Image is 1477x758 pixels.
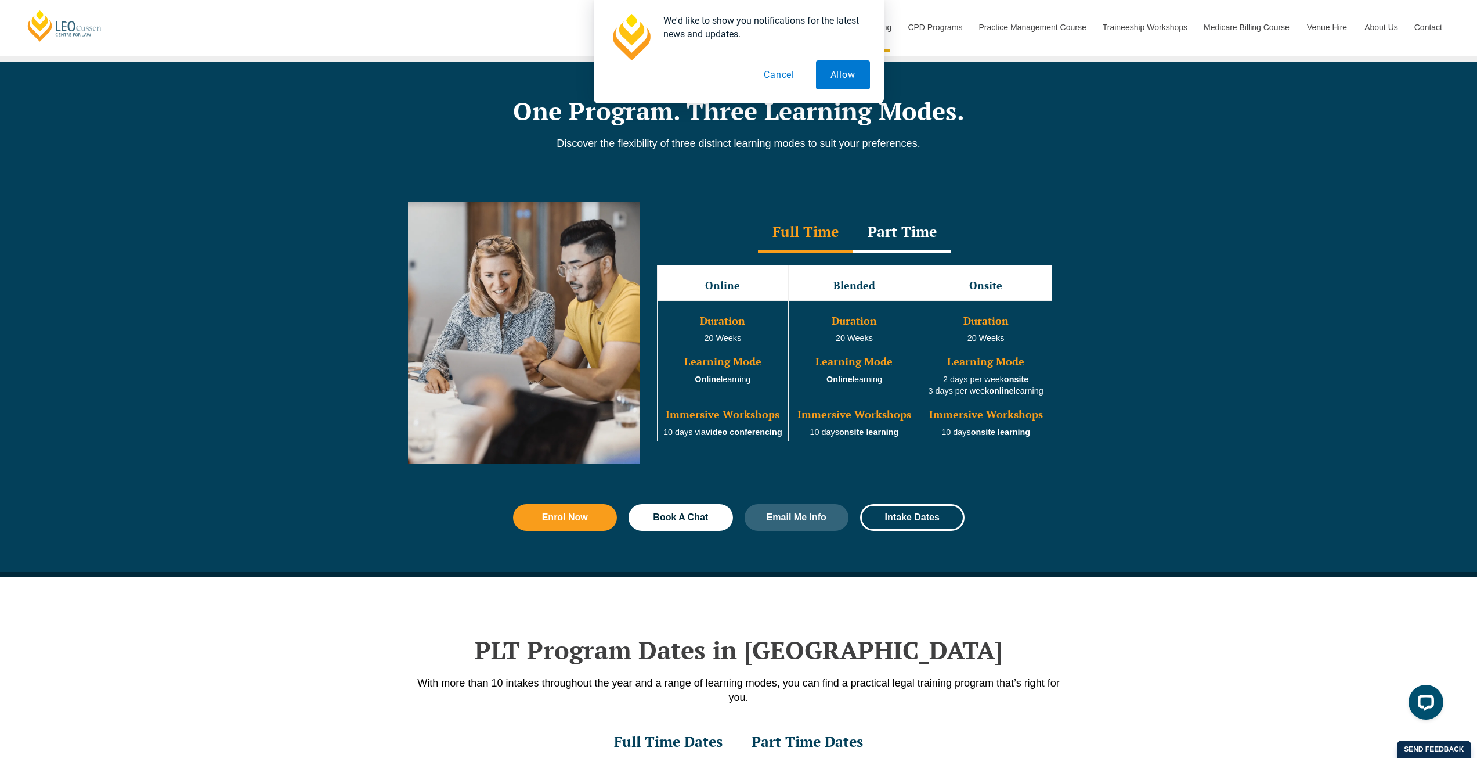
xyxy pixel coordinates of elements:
img: notification icon [608,14,654,60]
strong: onsite [1004,375,1028,384]
strong: online [989,386,1013,396]
td: 20 Weeks 2 days per week 3 days per week learning 10 days [920,300,1052,441]
h3: Learning Mode [659,356,788,368]
h3: Duration [790,315,919,327]
a: Book A Chat [629,504,733,531]
h3: Duration [922,315,1050,327]
strong: onsite learning [971,428,1030,437]
td: learning 10 days via [657,300,789,441]
button: Cancel [749,60,809,89]
strong: Online [695,375,721,384]
strong: Online [826,375,853,384]
iframe: LiveChat chat widget [1399,680,1448,729]
span: Enrol Now [542,513,588,522]
button: Allow [816,60,870,89]
h3: Online [659,280,788,292]
h3: Learning Mode [922,356,1050,368]
h3: Immersive Workshops [790,409,919,421]
div: Full Time [758,213,853,253]
p: With more than 10 intakes throughout the year and a range of learning modes, you can find a pract... [408,676,1070,705]
span: Book A Chat [653,513,708,522]
h3: Immersive Workshops [922,409,1050,421]
span: Duration [700,314,745,328]
h2: PLT Program Dates in [GEOGRAPHIC_DATA] [408,635,1070,664]
h3: Onsite [922,280,1050,292]
a: Enrol Now [513,504,617,531]
strong: video conferencing [706,428,782,437]
h3: Blended [790,280,919,292]
td: 20 Weeks learning 10 days [789,300,920,441]
h3: Learning Mode [790,356,919,368]
span: Email Me Info [767,513,826,522]
strong: onsite learning [839,428,898,437]
h3: Immersive Workshops [659,409,788,421]
h2: One Program. Three Learning Modes. [408,96,1070,125]
div: We'd like to show you notifications for the latest news and updates. [654,14,870,41]
a: Email Me Info [745,504,849,531]
a: Intake Dates [860,504,965,531]
div: Part Time [853,213,951,253]
span: Intake Dates [885,513,940,522]
p: Discover the flexibility of three distinct learning modes to suit your preferences. [408,137,1070,150]
span: 20 Weeks [704,333,741,343]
